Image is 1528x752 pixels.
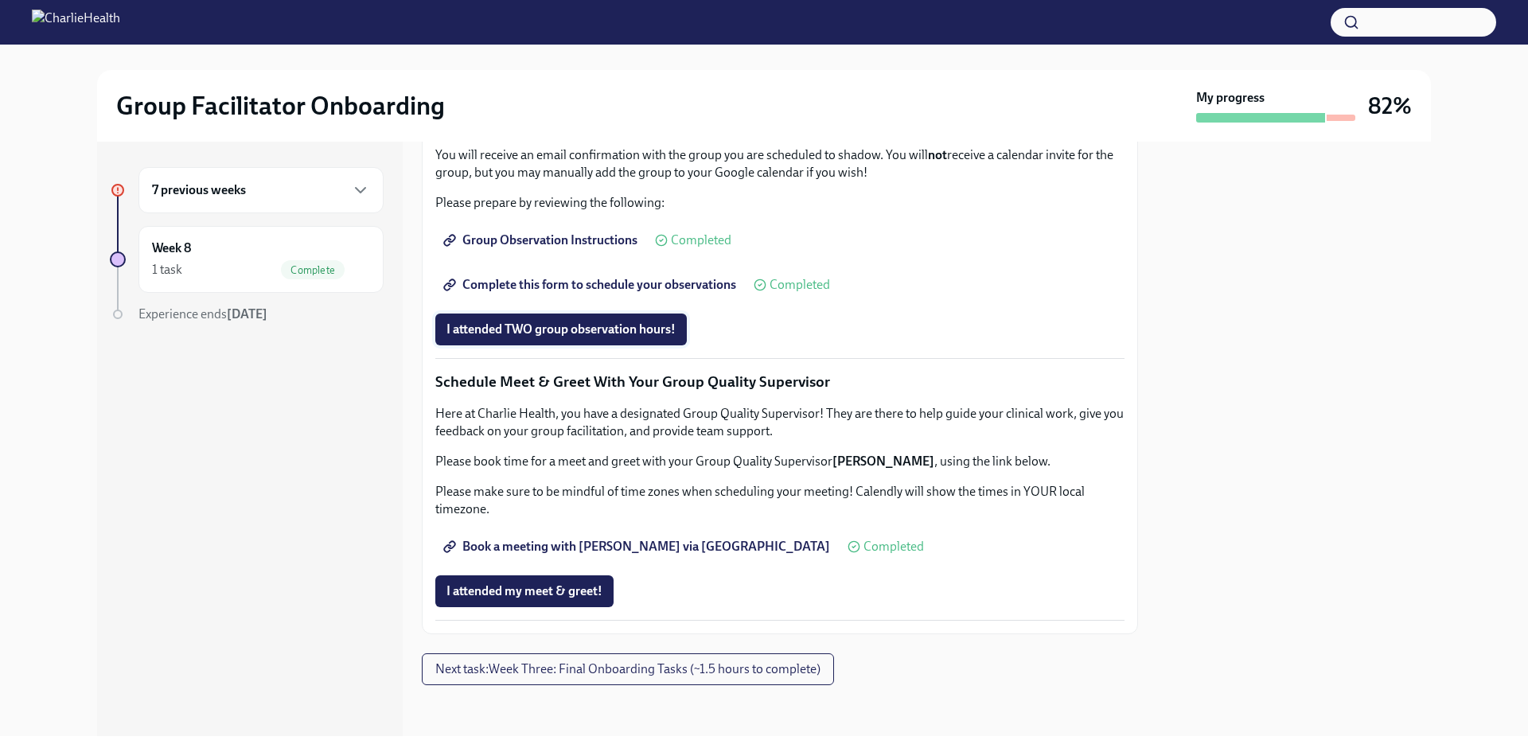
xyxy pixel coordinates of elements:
a: Complete this form to schedule your observations [435,269,747,301]
span: I attended TWO group observation hours! [446,321,676,337]
a: Book a meeting with [PERSON_NAME] via [GEOGRAPHIC_DATA] [435,531,841,563]
p: Please book time for a meet and greet with your Group Quality Supervisor , using the link below. [435,453,1125,470]
h6: 7 previous weeks [152,181,246,199]
p: Please make sure to be mindful of time zones when scheduling your meeting! Calendly will show the... [435,483,1125,518]
img: CharlieHealth [32,10,120,35]
strong: My progress [1196,89,1265,107]
span: I attended my meet & greet! [446,583,602,599]
span: Completed [770,279,830,291]
div: 7 previous weeks [138,167,384,213]
p: You will receive an email confirmation with the group you are scheduled to shadow. You will recei... [435,146,1125,181]
strong: not [928,147,947,162]
h2: Group Facilitator Onboarding [116,90,445,122]
a: Group Observation Instructions [435,224,649,256]
span: Complete this form to schedule your observations [446,277,736,293]
span: Book a meeting with [PERSON_NAME] via [GEOGRAPHIC_DATA] [446,539,830,555]
h3: 82% [1368,92,1412,120]
strong: [DATE] [227,306,267,321]
span: Next task : Week Three: Final Onboarding Tasks (~1.5 hours to complete) [435,661,821,677]
span: Experience ends [138,306,267,321]
strong: [PERSON_NAME] [832,454,934,469]
p: Here at Charlie Health, you have a designated Group Quality Supervisor! They are there to help gu... [435,405,1125,440]
span: Group Observation Instructions [446,232,637,248]
a: Week 81 taskComplete [110,226,384,293]
p: Schedule Meet & Greet With Your Group Quality Supervisor [435,372,1125,392]
span: Completed [671,234,731,247]
p: Please prepare by reviewing the following: [435,194,1125,212]
button: Next task:Week Three: Final Onboarding Tasks (~1.5 hours to complete) [422,653,834,685]
button: I attended TWO group observation hours! [435,314,687,345]
span: Completed [863,540,924,553]
span: Complete [281,264,345,276]
h6: Week 8 [152,240,191,257]
div: 1 task [152,261,182,279]
button: I attended my meet & greet! [435,575,614,607]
